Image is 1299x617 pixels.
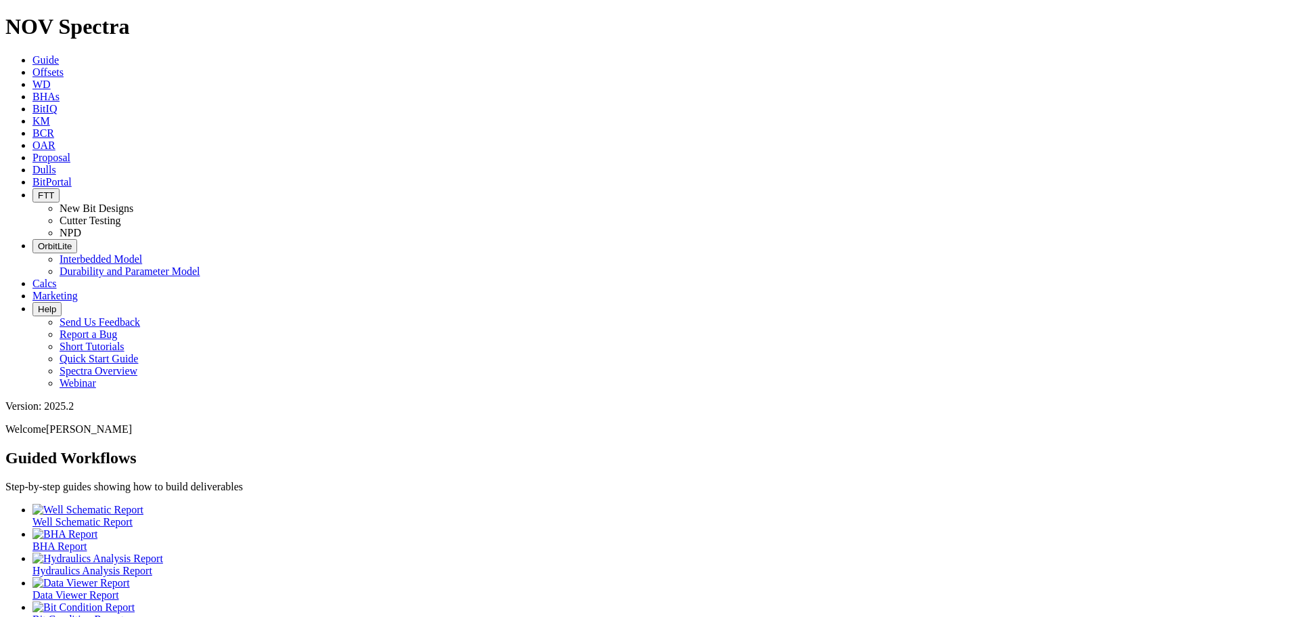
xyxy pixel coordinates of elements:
[60,353,138,364] a: Quick Start Guide
[38,304,56,314] span: Help
[5,423,1294,435] p: Welcome
[32,91,60,102] a: BHAs
[32,528,97,540] img: BHA Report
[5,481,1294,493] p: Step-by-step guides showing how to build deliverables
[32,127,54,139] a: BCR
[60,377,96,389] a: Webinar
[5,400,1294,412] div: Version: 2025.2
[32,540,87,552] span: BHA Report
[32,553,163,565] img: Hydraulics Analysis Report
[60,328,117,340] a: Report a Bug
[60,227,81,238] a: NPD
[32,278,57,289] a: Calcs
[60,215,121,226] a: Cutter Testing
[60,265,200,277] a: Durability and Parameter Model
[60,316,140,328] a: Send Us Feedback
[32,176,72,188] a: BitPortal
[32,290,78,301] a: Marketing
[32,239,77,253] button: OrbitLite
[32,553,1294,576] a: Hydraulics Analysis Report Hydraulics Analysis Report
[32,115,50,127] a: KM
[32,164,56,175] a: Dulls
[32,504,1294,528] a: Well Schematic Report Well Schematic Report
[60,365,137,377] a: Spectra Overview
[32,140,55,151] a: OAR
[32,589,119,601] span: Data Viewer Report
[60,253,142,265] a: Interbedded Model
[32,577,1294,601] a: Data Viewer Report Data Viewer Report
[38,241,72,251] span: OrbitLite
[38,190,54,200] span: FTT
[60,203,133,214] a: New Bit Designs
[32,504,143,516] img: Well Schematic Report
[5,14,1294,39] h1: NOV Spectra
[46,423,132,435] span: [PERSON_NAME]
[32,516,133,528] span: Well Schematic Report
[32,577,130,589] img: Data Viewer Report
[5,449,1294,467] h2: Guided Workflows
[32,152,70,163] a: Proposal
[32,302,62,316] button: Help
[32,66,64,78] a: Offsets
[32,528,1294,552] a: BHA Report BHA Report
[32,188,60,203] button: FTT
[32,103,57,114] a: BitIQ
[32,54,59,66] a: Guide
[32,601,135,614] img: Bit Condition Report
[32,79,51,90] a: WD
[32,565,152,576] span: Hydraulics Analysis Report
[60,341,124,352] a: Short Tutorials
